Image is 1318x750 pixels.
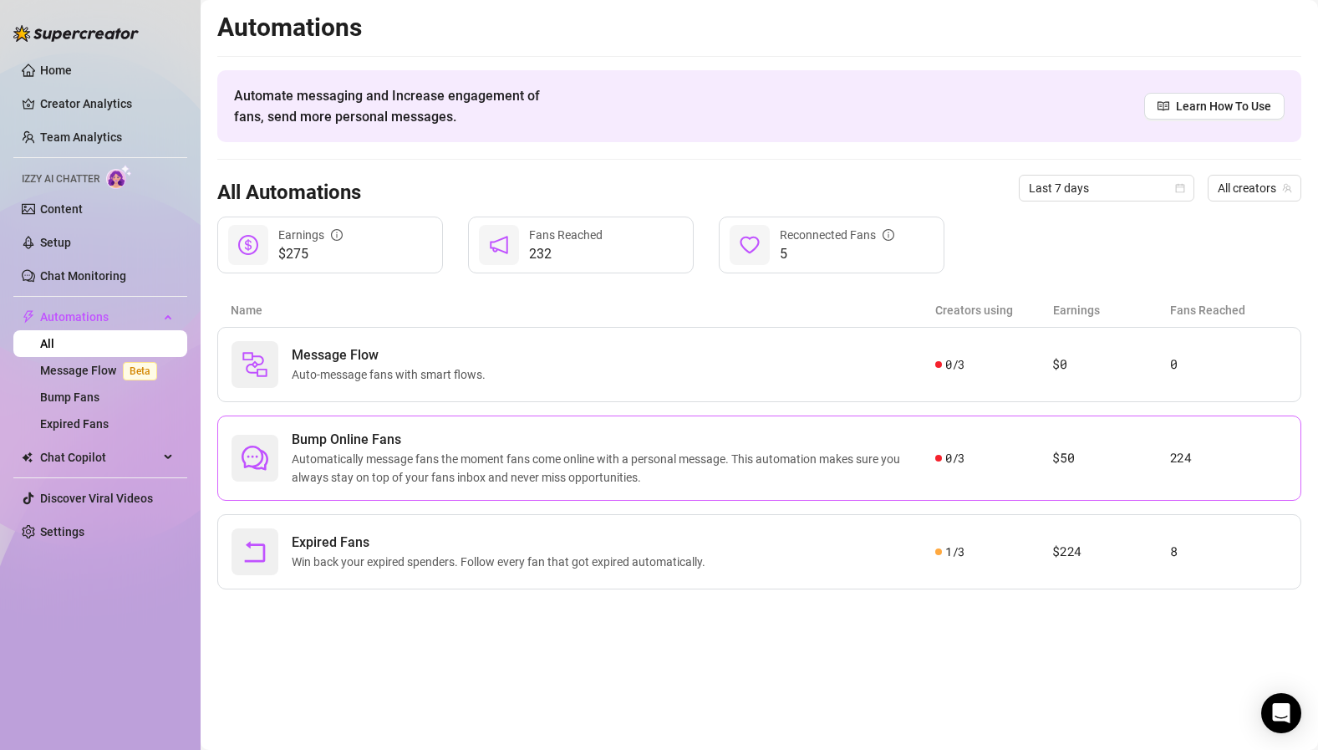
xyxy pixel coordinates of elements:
span: Win back your expired spenders. Follow every fan that got expired automatically. [292,553,712,571]
span: Learn How To Use [1176,97,1271,115]
span: thunderbolt [22,310,35,324]
span: Automations [40,304,159,330]
a: Content [40,202,83,216]
span: calendar [1175,183,1185,193]
a: Team Analytics [40,130,122,144]
span: dollar [238,235,258,255]
span: heart [740,235,760,255]
img: Chat Copilot [22,452,33,463]
span: team [1282,183,1292,193]
article: Creators using [935,301,1053,319]
span: Automate messaging and Increase engagement of fans, send more personal messages. [234,85,556,127]
article: 224 [1170,448,1287,468]
article: 0 [1170,355,1287,375]
span: $275 [278,244,343,264]
span: Bump Online Fans [292,430,935,450]
span: Expired Fans [292,533,712,553]
a: Settings [40,525,84,538]
span: notification [489,235,509,255]
span: Beta [123,362,157,380]
img: logo-BBDzfeDw.svg [13,25,139,42]
a: Creator Analytics [40,90,174,117]
a: Bump Fans [40,390,99,404]
article: Earnings [1053,301,1171,319]
span: Auto-message fans with smart flows. [292,365,492,384]
a: Chat Monitoring [40,269,126,283]
article: Fans Reached [1170,301,1288,319]
article: Name [231,301,935,319]
span: Izzy AI Chatter [22,171,99,187]
span: 1 / 3 [945,543,964,561]
span: info-circle [883,229,894,241]
span: 232 [529,244,603,264]
span: 0 / 3 [945,355,964,374]
a: Message FlowBeta [40,364,164,377]
span: 0 / 3 [945,449,964,467]
h3: All Automations [217,180,361,207]
span: 5 [780,244,894,264]
a: Setup [40,236,71,249]
h2: Automations [217,12,1301,43]
div: Open Intercom Messenger [1261,693,1301,733]
a: Learn How To Use [1144,93,1285,120]
article: $0 [1052,355,1169,375]
span: Last 7 days [1029,176,1184,201]
img: svg%3e [242,351,268,378]
img: AI Chatter [106,165,132,189]
article: 8 [1170,542,1287,562]
span: read [1158,100,1169,112]
article: $50 [1052,448,1169,468]
a: All [40,337,54,350]
span: Automatically message fans the moment fans come online with a personal message. This automation m... [292,450,935,487]
span: info-circle [331,229,343,241]
span: rollback [242,538,268,565]
a: Discover Viral Videos [40,492,153,505]
span: comment [242,445,268,472]
article: $224 [1052,542,1169,562]
a: Home [40,64,72,77]
a: Expired Fans [40,417,109,431]
div: Earnings [278,226,343,244]
div: Reconnected Fans [780,226,894,244]
span: Fans Reached [529,228,603,242]
span: Message Flow [292,345,492,365]
span: All creators [1218,176,1291,201]
span: Chat Copilot [40,444,159,471]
